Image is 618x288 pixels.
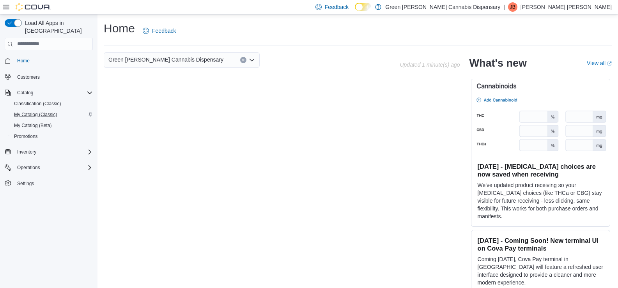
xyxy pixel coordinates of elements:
a: Classification (Classic) [11,99,64,108]
button: Catalog [14,88,36,97]
p: | [503,2,505,12]
button: Home [2,55,96,66]
a: Customers [14,72,43,82]
span: JB [510,2,515,12]
button: Operations [2,162,96,173]
button: Promotions [8,131,96,142]
button: Open list of options [249,57,255,63]
a: My Catalog (Classic) [11,110,60,119]
span: Feedback [325,3,349,11]
button: Customers [2,71,96,82]
nav: Complex example [5,52,93,209]
span: Operations [14,163,93,172]
h3: [DATE] - [MEDICAL_DATA] choices are now saved when receiving [478,163,604,178]
a: View allExternal link [587,60,612,66]
img: Cova [16,3,51,11]
p: We've updated product receiving so your [MEDICAL_DATA] choices (like THCa or CBG) stay visible fo... [478,181,604,220]
span: Operations [17,164,40,171]
p: Updated 1 minute(s) ago [400,62,460,68]
svg: External link [607,61,612,66]
span: Promotions [11,132,93,141]
button: My Catalog (Classic) [8,109,96,120]
button: Inventory [14,147,39,157]
span: Customers [14,72,93,81]
button: Operations [14,163,43,172]
a: Promotions [11,132,41,141]
span: My Catalog (Classic) [14,111,57,118]
span: Settings [14,178,93,188]
button: Settings [2,178,96,189]
span: Classification (Classic) [14,101,61,107]
input: Dark Mode [355,3,371,11]
p: [PERSON_NAME] [PERSON_NAME] [521,2,612,12]
p: Coming [DATE], Cova Pay terminal in [GEOGRAPHIC_DATA] will feature a refreshed user interface des... [478,255,604,286]
span: My Catalog (Classic) [11,110,93,119]
span: Promotions [14,133,38,140]
span: Catalog [14,88,93,97]
span: Green [PERSON_NAME] Cannabis Dispensary [108,55,223,64]
button: Catalog [2,87,96,98]
button: My Catalog (Beta) [8,120,96,131]
span: Catalog [17,90,33,96]
div: Joyce Brooke Arnold [508,2,517,12]
span: Load All Apps in [GEOGRAPHIC_DATA] [22,19,93,35]
button: Classification (Classic) [8,98,96,109]
h1: Home [104,21,135,36]
span: Home [17,58,30,64]
span: Customers [17,74,40,80]
a: Feedback [140,23,179,39]
button: Inventory [2,147,96,157]
p: Green [PERSON_NAME] Cannabis Dispensary [385,2,500,12]
a: Home [14,56,33,65]
span: Classification (Classic) [11,99,93,108]
span: My Catalog (Beta) [14,122,52,129]
a: My Catalog (Beta) [11,121,55,130]
h3: [DATE] - Coming Soon! New terminal UI on Cova Pay terminals [478,237,604,252]
a: Settings [14,179,37,188]
button: Clear input [240,57,246,63]
span: Inventory [14,147,93,157]
span: Settings [17,180,34,187]
span: Inventory [17,149,36,155]
span: My Catalog (Beta) [11,121,93,130]
span: Feedback [152,27,176,35]
span: Home [14,56,93,65]
h2: What's new [469,57,527,69]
